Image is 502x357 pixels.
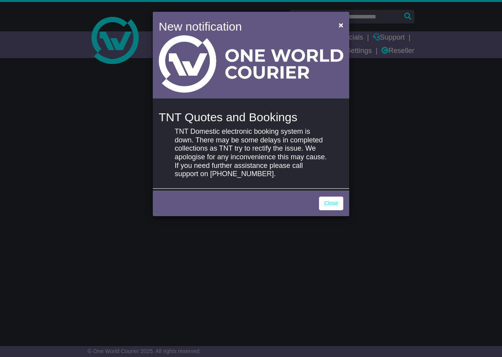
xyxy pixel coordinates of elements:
[339,20,343,29] span: ×
[175,127,327,178] p: TNT Domestic electronic booking system is down. There may be some delays in completed collections...
[159,18,327,35] h4: New notification
[335,17,347,33] button: Close
[159,35,343,93] img: Light
[159,111,343,124] h4: TNT Quotes and Bookings
[319,197,343,210] a: Close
